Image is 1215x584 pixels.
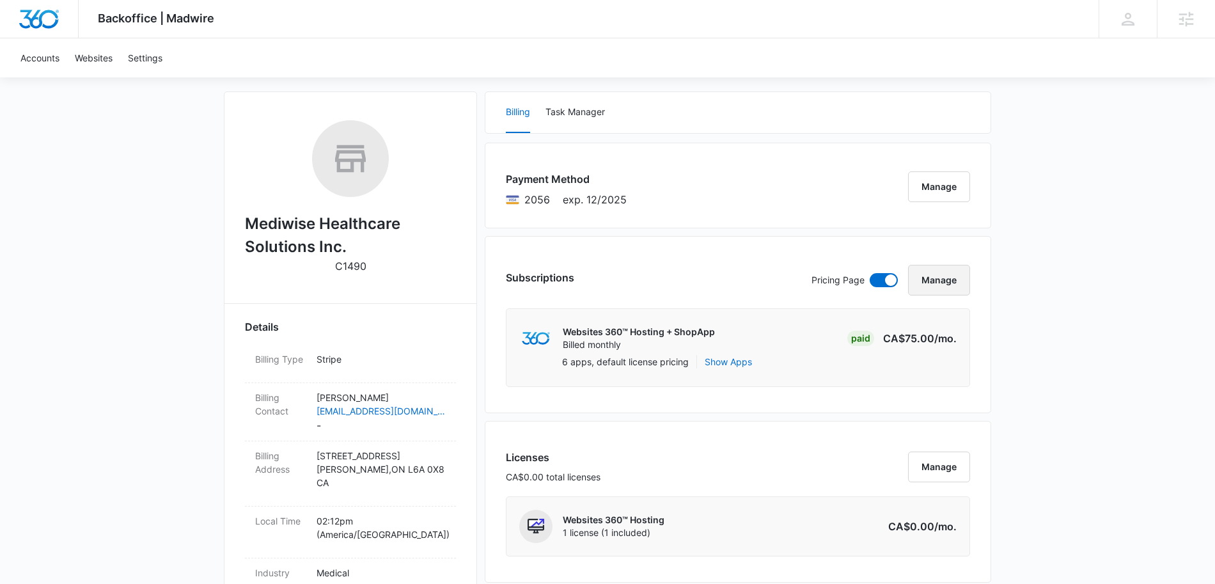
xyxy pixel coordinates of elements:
button: Manage [908,171,970,202]
span: /mo. [934,332,957,345]
button: Show Apps [705,355,752,368]
p: Pricing Page [811,273,865,287]
div: Billing Address[STREET_ADDRESS][PERSON_NAME],ON L6A 0X8CA [245,441,456,507]
p: Medical [317,566,446,580]
p: Billed monthly [563,338,715,351]
a: [EMAIL_ADDRESS][DOMAIN_NAME] [317,404,446,418]
button: Manage [908,452,970,482]
span: Details [245,319,279,335]
p: Stripe [317,352,446,366]
p: 6 apps, default license pricing [562,355,689,368]
h2: Mediwise Healthcare Solutions Inc. [245,212,456,258]
button: Billing [506,92,530,133]
h3: Payment Method [506,171,627,187]
div: Paid [847,331,874,346]
p: CA$0.00 total licenses [506,470,600,484]
h3: Licenses [506,450,600,465]
span: exp. 12/2025 [563,192,627,207]
p: Websites 360™ Hosting + ShopApp [563,326,715,338]
span: /mo. [934,520,957,533]
dt: Billing Contact [255,391,306,418]
p: 02:12pm ( America/[GEOGRAPHIC_DATA] ) [317,514,446,541]
a: Settings [120,38,170,77]
span: 1 license (1 included) [563,526,664,539]
p: [STREET_ADDRESS] [PERSON_NAME] , ON L6A 0X8 CA [317,449,446,489]
p: Websites 360™ Hosting [563,514,664,526]
img: marketing360Logo [522,332,549,345]
p: CA$0.00 [888,519,957,534]
div: Local Time02:12pm (America/[GEOGRAPHIC_DATA]) [245,507,456,558]
span: Backoffice | Madwire [98,12,214,25]
p: C1490 [335,258,366,274]
dt: Billing Address [255,449,306,476]
a: Accounts [13,38,67,77]
div: Billing TypeStripe [245,345,456,383]
dt: Industry [255,566,306,580]
span: Visa ending with [524,192,550,207]
dd: - [317,391,446,433]
p: CA$75.00 [883,331,957,346]
button: Manage [908,265,970,296]
h3: Subscriptions [506,270,574,285]
dt: Billing Type [255,352,306,366]
a: Websites [67,38,120,77]
p: [PERSON_NAME] [317,391,446,404]
dt: Local Time [255,514,306,528]
button: Task Manager [545,92,605,133]
div: Billing Contact[PERSON_NAME][EMAIL_ADDRESS][DOMAIN_NAME]- [245,383,456,441]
